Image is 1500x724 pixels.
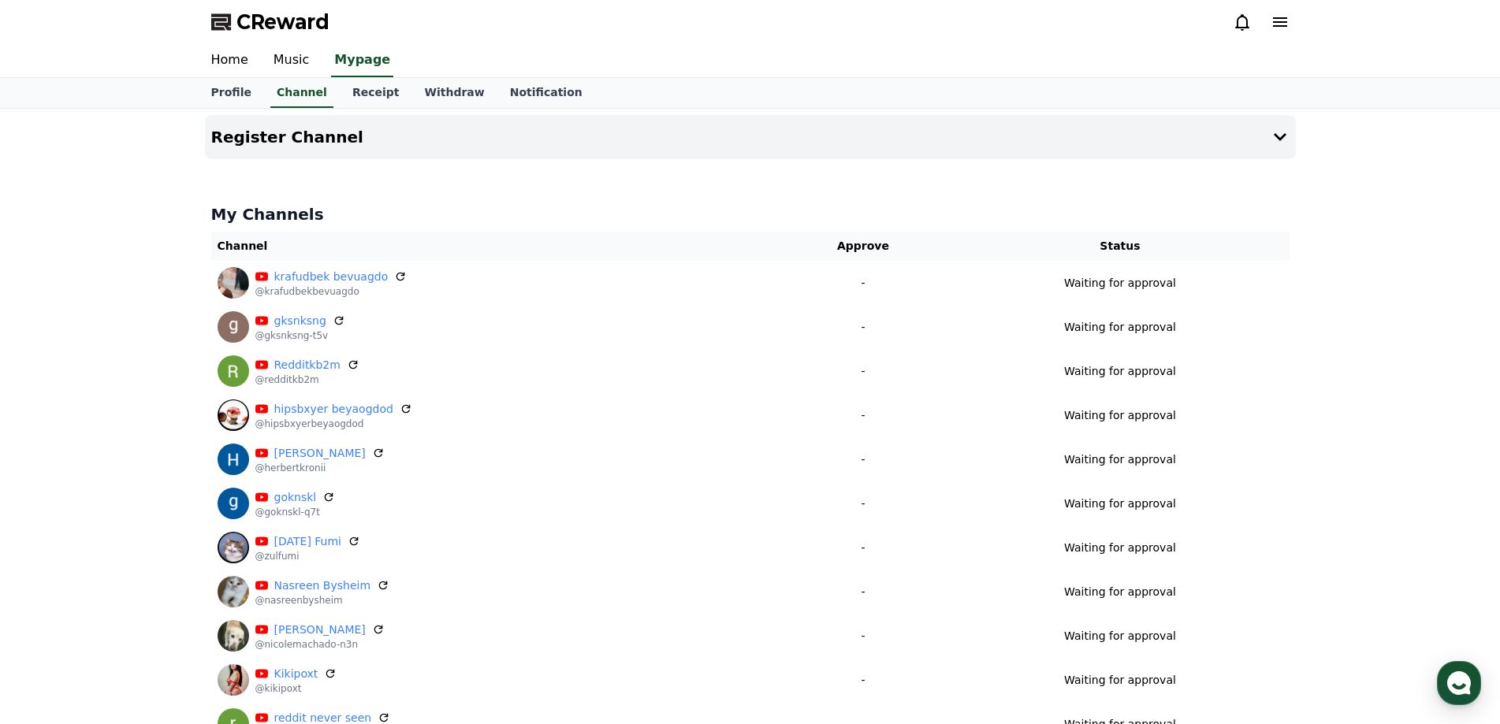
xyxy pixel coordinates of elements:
[781,319,944,336] p: -
[781,496,944,512] p: -
[1064,628,1176,644] p: Waiting for approval
[218,355,249,387] img: Redditkb2m
[274,489,317,506] a: goknskl
[218,267,249,299] img: krafudbek bevuagdo
[1064,275,1176,291] p: Waiting for approval
[255,638,385,651] p: @nicolemachado-n3n
[497,78,595,108] a: Notification
[205,115,1296,159] button: Register Channel
[261,44,322,77] a: Music
[274,533,341,550] a: [DATE] Fumi
[211,232,776,261] th: Channel
[274,445,366,462] a: [PERSON_NAME]
[255,682,337,695] p: @kikipoxt
[331,44,393,77] a: Mypage
[199,78,264,108] a: Profile
[218,620,249,652] img: Nicole Machado
[781,363,944,380] p: -
[274,666,318,682] a: Kikipoxt
[274,577,371,594] a: Nasreen Bysheim
[255,329,345,342] p: @gksnksng-t5v
[255,285,408,298] p: @krafudbekbevuagdo
[211,9,329,35] a: CReward
[951,232,1289,261] th: Status
[340,78,412,108] a: Receipt
[270,78,333,108] a: Channel
[1064,584,1176,600] p: Waiting for approval
[255,506,336,518] p: @goknskl-q7t
[1064,672,1176,689] p: Waiting for approval
[218,444,249,475] img: Herbert Kronii
[1064,363,1176,380] p: Waiting for approval
[781,275,944,291] p: -
[775,232,951,261] th: Approve
[255,462,385,474] p: @herbertkronii
[781,407,944,424] p: -
[781,540,944,556] p: -
[218,664,249,696] img: Kikipoxt
[255,373,359,386] p: @redditkb2m
[781,451,944,468] p: -
[218,532,249,563] img: Zul Fumi
[255,418,412,430] p: @hipsbxyerbeyaogdod
[1064,540,1176,556] p: Waiting for approval
[274,269,389,285] a: krafudbek bevuagdo
[781,672,944,689] p: -
[218,488,249,519] img: goknskl
[411,78,497,108] a: Withdraw
[218,311,249,343] img: gksnksng
[255,594,390,607] p: @nasreenbysheim
[236,9,329,35] span: CReward
[1064,407,1176,424] p: Waiting for approval
[1064,496,1176,512] p: Waiting for approval
[781,584,944,600] p: -
[274,357,341,373] a: Redditkb2m
[218,399,249,431] img: hipsbxyer beyaogdod
[211,128,363,146] h4: Register Channel
[211,203,1290,225] h4: My Channels
[255,550,360,562] p: @zulfumi
[1064,319,1176,336] p: Waiting for approval
[274,313,326,329] a: gksnksng
[199,44,261,77] a: Home
[274,401,393,418] a: hipsbxyer beyaogdod
[218,576,249,607] img: Nasreen Bysheim
[1064,451,1176,468] p: Waiting for approval
[781,628,944,644] p: -
[274,622,366,638] a: [PERSON_NAME]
